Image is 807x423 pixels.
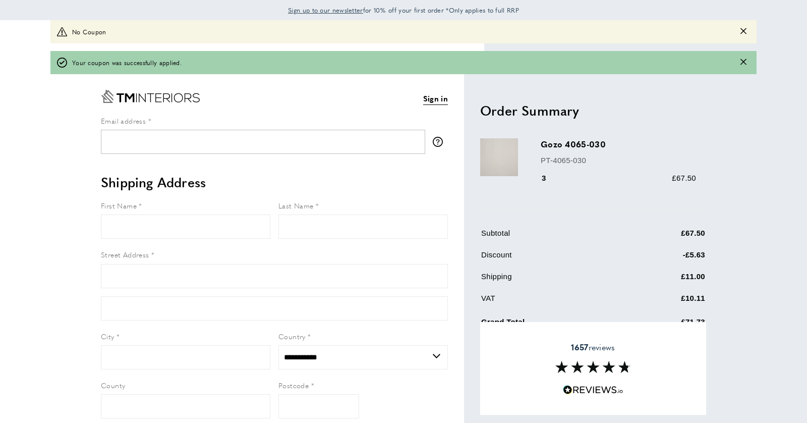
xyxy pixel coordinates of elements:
[481,271,625,290] td: Shipping
[101,90,200,103] a: Go to Home page
[672,174,696,182] span: £67.50
[541,172,560,184] div: 3
[278,380,309,390] span: Postcode
[288,5,363,15] a: Sign up to our newsletter
[433,137,448,147] button: More information
[481,249,625,269] td: Discount
[626,314,705,336] td: £71.73
[101,173,448,191] h2: Shipping Address
[481,292,625,312] td: VAT
[101,331,114,341] span: City
[101,200,137,210] span: First Name
[72,58,182,68] span: Your coupon was successfully applied.
[541,138,696,150] h3: Gozo 4065-030
[288,6,363,15] span: Sign up to our newsletter
[101,380,125,390] span: County
[480,101,706,120] h2: Order Summary
[480,138,518,176] img: Gozo 4065-030
[571,341,588,353] strong: 1657
[571,342,615,352] span: reviews
[423,92,448,105] a: Sign in
[626,292,705,312] td: £10.11
[101,249,149,259] span: Street Address
[72,27,106,37] span: No Coupon
[541,154,696,167] p: PT-4065-030
[563,385,623,395] img: Reviews.io 5 stars
[555,361,631,373] img: Reviews section
[626,249,705,269] td: -£5.63
[278,331,306,341] span: Country
[278,200,314,210] span: Last Name
[626,271,705,290] td: £11.00
[626,227,705,247] td: £67.50
[740,58,746,68] button: Close message
[288,6,519,15] span: for 10% off your first order *Only applies to full RRP
[740,27,746,37] button: Close message
[101,116,146,126] span: Email address
[481,227,625,247] td: Subtotal
[481,314,625,336] td: Grand Total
